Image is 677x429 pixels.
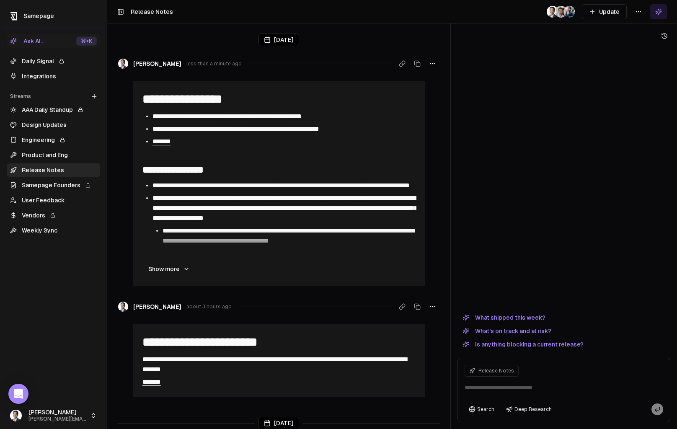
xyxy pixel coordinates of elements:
button: [PERSON_NAME][PERSON_NAME][EMAIL_ADDRESS] [7,406,100,426]
a: Weekly Sync [7,224,100,237]
div: Streams [7,90,100,103]
button: Ask AI...⌘+K [7,34,100,48]
button: Update [582,4,627,19]
a: User Feedback [7,194,100,207]
a: Vendors [7,209,100,222]
button: Deep Research [502,403,556,415]
a: Design Updates [7,118,100,132]
div: Ask AI... [10,37,44,45]
img: _image [10,410,22,421]
a: Integrations [7,70,100,83]
button: Show more [142,261,196,277]
button: What's on track and at risk? [457,326,556,336]
button: Is anything blocking a current release? [457,339,589,349]
button: Search [465,403,499,415]
span: less than a minute ago [186,60,242,67]
div: Open Intercom Messenger [8,384,28,404]
a: Release Notes [7,163,100,177]
img: _image [118,302,128,312]
span: Release Notes [478,367,514,374]
img: 1695405595226.jpeg [563,6,575,18]
a: Engineering [7,133,100,147]
span: Release Notes [131,8,173,15]
div: ⌘ +K [76,36,97,46]
span: [PERSON_NAME] [133,302,181,311]
img: _image [118,59,128,69]
span: [PERSON_NAME] [28,409,87,416]
img: _image [547,6,558,18]
a: Samepage Founders [7,178,100,192]
a: AAA Daily Standup [7,103,100,116]
div: [DATE] [258,34,299,46]
a: Daily Signal [7,54,100,68]
span: Samepage [23,13,54,19]
span: about 3 hours ago [186,303,232,310]
a: Product and Eng [7,148,100,162]
img: _image [555,6,567,18]
span: [PERSON_NAME][EMAIL_ADDRESS] [28,416,87,422]
button: What shipped this week? [457,313,550,323]
span: [PERSON_NAME] [133,59,181,68]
